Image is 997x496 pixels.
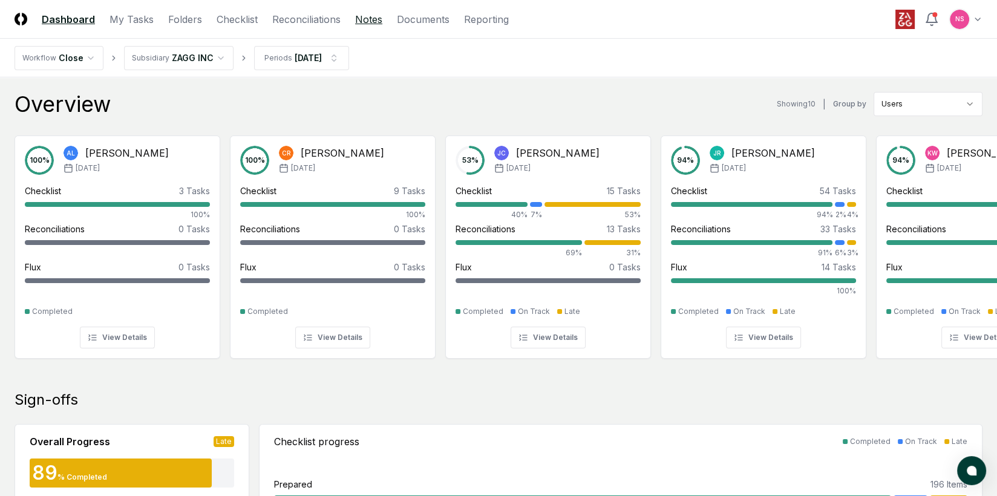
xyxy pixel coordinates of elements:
span: [DATE] [722,163,746,174]
button: View Details [295,327,370,348]
div: On Track [949,306,981,317]
div: Checklist [886,184,923,197]
div: 54 Tasks [820,184,856,197]
div: 0 Tasks [394,223,425,235]
div: Periods [264,53,292,64]
div: 69% [456,247,582,258]
span: JC [497,149,506,158]
div: Reconciliations [25,223,85,235]
div: Overview [15,92,111,116]
div: Late [564,306,580,317]
div: On Track [518,306,550,317]
div: 14 Tasks [822,261,856,273]
div: 13 Tasks [607,223,641,235]
div: Showing 10 [777,99,816,109]
a: 100%AL[PERSON_NAME][DATE]Checklist3 Tasks100%Reconciliations0 TasksFlux0 TasksCompletedView Details [15,126,220,359]
a: Folders [168,12,202,27]
div: 94% [671,209,832,220]
div: Flux [671,261,687,273]
div: Workflow [22,53,56,64]
button: View Details [726,327,801,348]
div: Reconciliations [886,223,946,235]
span: [DATE] [937,163,961,174]
div: 33 Tasks [820,223,856,235]
img: Logo [15,13,27,25]
div: 100% [240,209,425,220]
div: Checklist progress [274,434,359,449]
div: Reconciliations [240,223,300,235]
div: Reconciliations [671,223,731,235]
span: [DATE] [76,163,100,174]
div: 0 Tasks [609,261,641,273]
div: Subsidiary [132,53,169,64]
div: Completed [32,306,73,317]
div: Late [780,306,796,317]
div: 31% [584,247,641,258]
a: Checklist [217,12,258,27]
span: KW [927,149,938,158]
span: JR [713,149,721,158]
div: Completed [894,306,934,317]
button: View Details [80,327,155,348]
button: NS [949,8,970,30]
div: [PERSON_NAME] [516,146,600,160]
label: Group by [833,100,866,108]
div: % Completed [57,472,107,483]
div: 196 Items [930,478,967,491]
div: Flux [886,261,903,273]
a: Notes [355,12,382,27]
div: Prepared [274,478,312,491]
a: 53%JC[PERSON_NAME][DATE]Checklist15 Tasks40%7%53%Reconciliations13 Tasks69%31%Flux0 TasksComplete... [445,126,651,359]
a: Reconciliations [272,12,341,27]
div: Reconciliations [456,223,515,235]
button: View Details [511,327,586,348]
div: 9 Tasks [394,184,425,197]
nav: breadcrumb [15,46,349,70]
div: 40% [456,209,528,220]
span: AL [67,149,75,158]
div: 100% [671,286,856,296]
div: On Track [905,436,937,447]
div: 0 Tasks [394,261,425,273]
a: My Tasks [110,12,154,27]
div: 91% [671,247,832,258]
div: [PERSON_NAME] [301,146,384,160]
div: [PERSON_NAME] [731,146,815,160]
div: Completed [247,306,288,317]
div: 3 Tasks [179,184,210,197]
div: Late [214,436,234,447]
div: 0 Tasks [178,261,210,273]
div: 89 [30,463,57,483]
div: Late [952,436,967,447]
a: Reporting [464,12,509,27]
button: Periods[DATE] [254,46,349,70]
div: Completed [678,306,719,317]
div: [PERSON_NAME] [85,146,169,160]
span: NS [955,15,964,24]
div: Checklist [240,184,276,197]
div: On Track [733,306,765,317]
div: 4% [847,209,856,220]
a: Dashboard [42,12,95,27]
div: 53% [544,209,641,220]
button: atlas-launcher [957,456,986,485]
img: ZAGG logo [895,10,915,29]
div: 15 Tasks [607,184,641,197]
div: Checklist [671,184,707,197]
a: 94%JR[PERSON_NAME][DATE]Checklist54 Tasks94%2%4%Reconciliations33 Tasks91%6%3%Flux14 Tasks100%Com... [661,126,866,359]
div: Flux [25,261,41,273]
span: [DATE] [291,163,315,174]
div: 0 Tasks [178,223,210,235]
div: Flux [240,261,257,273]
div: [DATE] [295,51,322,64]
div: 3% [847,247,856,258]
div: Checklist [456,184,492,197]
div: 2% [835,209,844,220]
span: CR [282,149,291,158]
div: | [823,98,826,111]
span: [DATE] [506,163,531,174]
div: 6% [835,247,845,258]
div: Sign-offs [15,390,982,410]
a: Documents [397,12,449,27]
div: Completed [850,436,891,447]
